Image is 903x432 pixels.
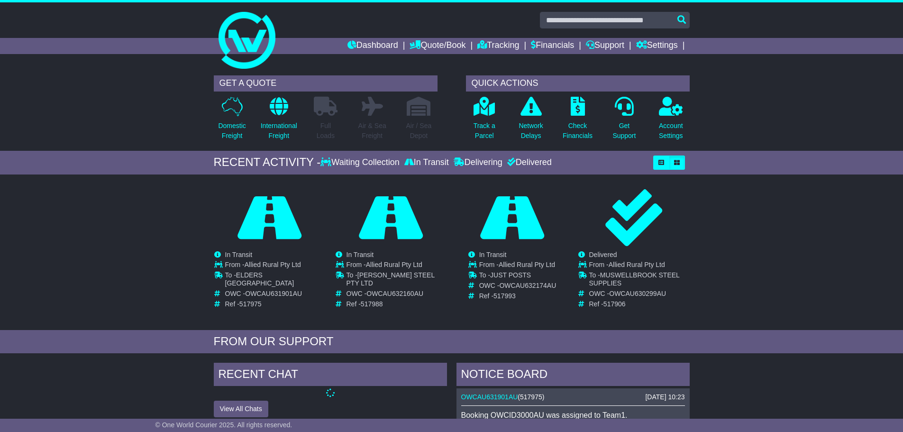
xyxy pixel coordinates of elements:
[461,411,685,420] p: Booking OWCID3000AU was assigned to Team1.
[519,121,543,141] p: Network Delays
[410,38,465,54] a: Quote/Book
[589,271,689,290] td: To -
[366,261,422,268] span: Allied Rural Pty Ltd
[603,300,626,308] span: 517906
[586,38,624,54] a: Support
[214,401,268,417] button: View All Chats
[361,300,383,308] span: 517988
[609,261,665,268] span: Allied Rural Pty Ltd
[225,290,325,300] td: OWC -
[589,261,689,271] td: From -
[659,121,683,141] p: Account Settings
[612,96,636,146] a: GetSupport
[505,157,552,168] div: Delivered
[260,96,298,146] a: InternationalFreight
[225,271,325,290] td: To -
[658,96,684,146] a: AccountSettings
[347,38,398,54] a: Dashboard
[347,261,447,271] td: From -
[479,261,556,271] td: From -
[589,300,689,308] td: Ref -
[225,251,253,258] span: In Transit
[499,282,556,289] span: OWCAU632174AU
[214,335,690,349] div: FROM OUR SUPPORT
[245,261,301,268] span: Allied Rural Pty Ltd
[612,121,636,141] p: Get Support
[490,271,531,279] span: JUST POSTS
[402,157,451,168] div: In Transit
[518,96,543,146] a: NetworkDelays
[589,290,689,300] td: OWC -
[347,290,447,300] td: OWC -
[479,282,556,292] td: OWC -
[531,38,574,54] a: Financials
[479,292,556,300] td: Ref -
[520,393,542,401] span: 517975
[456,363,690,388] div: NOTICE BOARD
[645,393,684,401] div: [DATE] 10:23
[477,38,519,54] a: Tracking
[493,292,516,300] span: 517993
[589,251,617,258] span: Delivered
[461,393,685,401] div: ( )
[358,121,386,141] p: Air & Sea Freight
[347,271,447,290] td: To -
[214,156,321,169] div: RECENT ACTIVITY -
[589,271,680,287] span: MUSWELLBROOK STEEL SUPPLIES
[214,75,438,92] div: GET A QUOTE
[499,261,555,268] span: Allied Rural Pty Ltd
[261,121,297,141] p: International Freight
[347,251,374,258] span: In Transit
[225,300,325,308] td: Ref -
[239,300,262,308] span: 517975
[155,421,292,429] span: © One World Courier 2025. All rights reserved.
[451,157,505,168] div: Delivering
[563,121,593,141] p: Check Financials
[562,96,593,146] a: CheckFinancials
[320,157,401,168] div: Waiting Collection
[479,251,507,258] span: In Transit
[225,271,294,287] span: ELDERS [GEOGRAPHIC_DATA]
[609,290,666,297] span: OWCAU630299AU
[347,300,447,308] td: Ref -
[406,121,432,141] p: Air / Sea Depot
[214,363,447,388] div: RECENT CHAT
[473,96,496,146] a: Track aParcel
[218,96,246,146] a: DomesticFreight
[474,121,495,141] p: Track a Parcel
[245,290,302,297] span: OWCAU631901AU
[479,271,556,282] td: To -
[636,38,678,54] a: Settings
[225,261,325,271] td: From -
[347,271,435,287] span: [PERSON_NAME] STEEL PTY LTD
[366,290,423,297] span: OWCAU632160AU
[466,75,690,92] div: QUICK ACTIONS
[461,393,518,401] a: OWCAU631901AU
[314,121,337,141] p: Full Loads
[218,121,246,141] p: Domestic Freight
